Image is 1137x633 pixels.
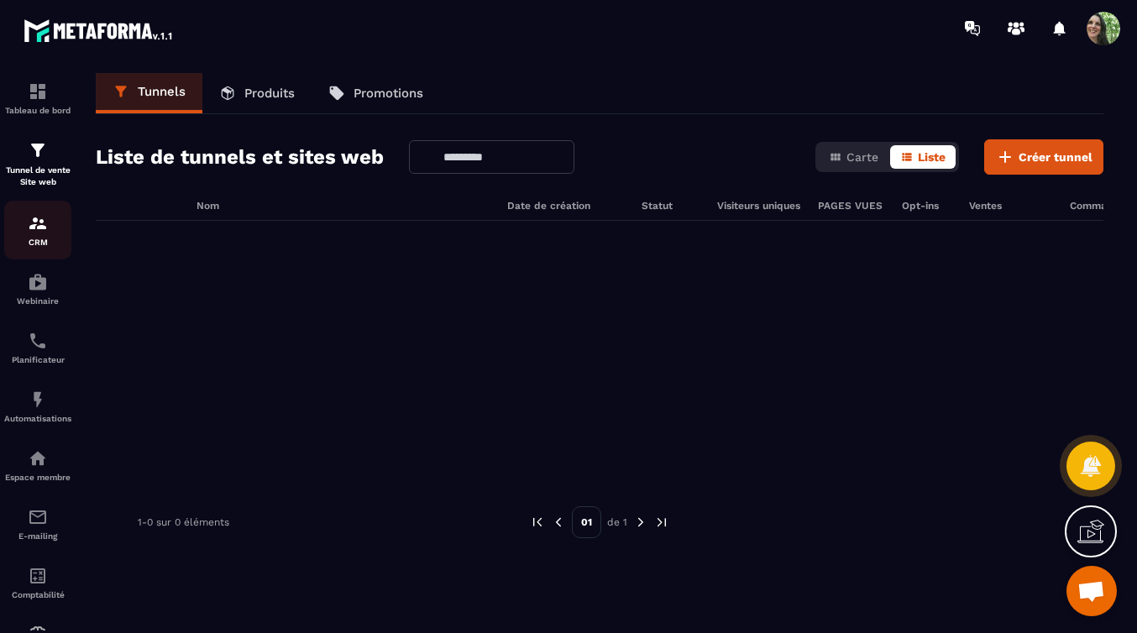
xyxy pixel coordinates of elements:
button: Créer tunnel [984,139,1103,175]
h6: Commandes [1070,200,1130,212]
img: automations [28,448,48,468]
p: Espace membre [4,473,71,482]
h6: Opt-ins [902,200,952,212]
img: email [28,507,48,527]
img: next [633,515,648,530]
a: automationsautomationsWebinaire [4,259,71,318]
h6: Visiteurs uniques [717,200,801,212]
img: formation [28,81,48,102]
img: scheduler [28,331,48,351]
a: automationsautomationsEspace membre [4,436,71,494]
p: CRM [4,238,71,247]
h6: Statut [642,200,700,212]
a: Tunnels [96,73,202,113]
p: de 1 [607,515,627,529]
div: Ouvrir le chat [1066,566,1117,616]
a: formationformationTableau de bord [4,69,71,128]
img: prev [551,515,566,530]
a: emailemailE-mailing [4,494,71,553]
span: Liste [918,150,946,164]
p: E-mailing [4,531,71,541]
a: Promotions [312,73,440,113]
p: Planificateur [4,355,71,364]
p: 1-0 sur 0 éléments [138,516,229,528]
span: Carte [846,150,878,164]
img: formation [28,140,48,160]
h6: Ventes [969,200,1053,212]
img: automations [28,390,48,410]
p: Tunnel de vente Site web [4,165,71,188]
h6: Date de création [507,200,625,212]
p: Produits [244,86,295,101]
p: Tableau de bord [4,106,71,115]
span: Créer tunnel [1019,149,1092,165]
img: formation [28,213,48,233]
button: Carte [819,145,888,169]
p: Webinaire [4,296,71,306]
h2: Liste de tunnels et sites web [96,140,384,174]
a: formationformationTunnel de vente Site web [4,128,71,201]
p: Comptabilité [4,590,71,599]
img: prev [530,515,545,530]
a: schedulerschedulerPlanificateur [4,318,71,377]
p: Tunnels [138,84,186,99]
img: next [654,515,669,530]
a: automationsautomationsAutomatisations [4,377,71,436]
p: Promotions [354,86,423,101]
p: Automatisations [4,414,71,423]
img: logo [24,15,175,45]
p: 01 [572,506,601,538]
img: accountant [28,566,48,586]
button: Liste [890,145,956,169]
a: accountantaccountantComptabilité [4,553,71,612]
a: Produits [202,73,312,113]
a: formationformationCRM [4,201,71,259]
h6: PAGES VUES [818,200,885,212]
img: automations [28,272,48,292]
h6: Nom [196,200,490,212]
